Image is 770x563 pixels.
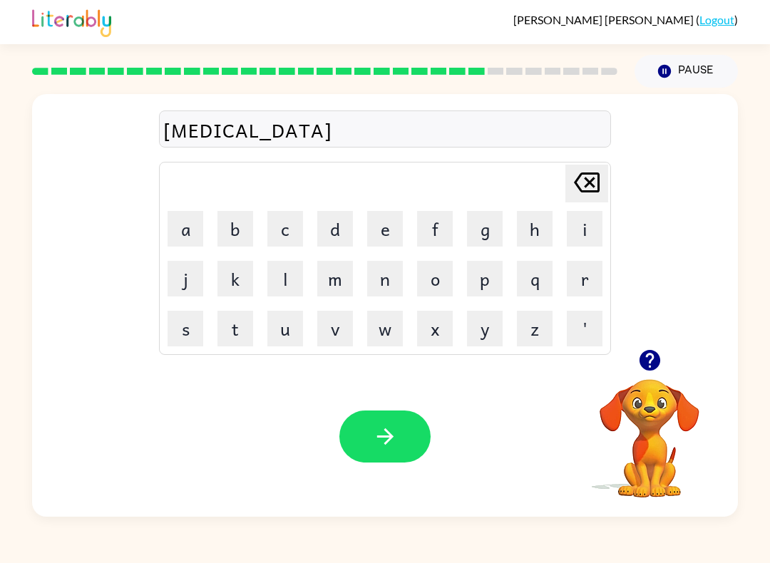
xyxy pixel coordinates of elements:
[417,261,453,296] button: o
[513,13,696,26] span: [PERSON_NAME] [PERSON_NAME]
[417,311,453,346] button: x
[513,13,738,26] div: ( )
[367,211,403,247] button: e
[32,6,111,37] img: Literably
[367,261,403,296] button: n
[267,311,303,346] button: u
[267,211,303,247] button: c
[567,261,602,296] button: r
[567,311,602,346] button: '
[467,211,503,247] button: g
[168,261,203,296] button: j
[517,261,553,296] button: q
[517,211,553,247] button: h
[217,211,253,247] button: b
[168,211,203,247] button: a
[217,311,253,346] button: t
[467,311,503,346] button: y
[699,13,734,26] a: Logout
[467,261,503,296] button: p
[317,311,353,346] button: v
[217,261,253,296] button: k
[317,211,353,247] button: d
[317,261,353,296] button: m
[635,55,738,88] button: Pause
[517,311,553,346] button: z
[567,211,602,247] button: i
[267,261,303,296] button: l
[578,357,721,500] video: Your browser must support playing .mp4 files to use Literably. Please try using another browser.
[367,311,403,346] button: w
[417,211,453,247] button: f
[163,115,607,145] div: [MEDICAL_DATA]
[168,311,203,346] button: s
